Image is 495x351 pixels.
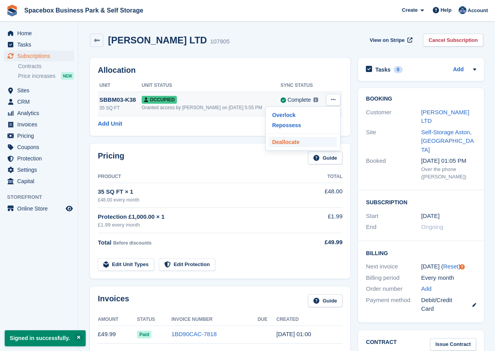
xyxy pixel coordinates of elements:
th: Unit [98,79,142,92]
a: View on Stripe [367,34,414,47]
a: Deallocate [269,137,337,147]
a: Edit Protection [159,258,215,271]
div: 0 [394,66,403,73]
a: menu [4,108,74,119]
span: Settings [17,164,64,175]
p: Signed in successfully. [5,330,86,346]
span: Ongoing [421,223,443,230]
td: £49.99 [98,326,137,343]
h2: Billing [366,249,476,257]
a: Cancel Subscription [423,34,483,47]
a: menu [4,142,74,153]
div: Payment method [366,296,421,313]
a: Add Unit [98,119,122,128]
a: Reset [443,263,459,270]
a: menu [4,96,74,107]
h2: [PERSON_NAME] LTD [108,35,207,45]
a: menu [4,164,74,175]
span: Subscriptions [17,50,64,61]
div: 35 SQ FT × 1 [98,187,310,196]
span: Paid [137,331,151,338]
a: Edit Unit Types [98,258,154,271]
th: Due [257,313,276,326]
span: View on Stripe [370,36,405,44]
div: £1.99 every month [98,221,310,229]
th: Product [98,171,310,183]
div: Tooltip anchor [459,263,466,270]
h2: Invoices [98,294,129,307]
a: Self-Storage Aston, [GEOGRAPHIC_DATA] [421,129,474,153]
time: 2025-09-23 00:00:00 UTC [421,212,439,221]
img: icon-info-grey-7440780725fd019a000dd9b08b2336e03edf1995a4989e88bcd33f0948082b44.svg [313,97,318,102]
th: Sync Status [281,79,324,92]
a: Preview store [65,204,74,213]
a: Overlock [269,110,337,120]
div: Protection £1,000.00 × 1 [98,212,310,221]
a: menu [4,119,74,130]
a: Guide [308,294,342,307]
a: Repossess [269,120,337,130]
span: Capital [17,176,64,187]
div: 35 SQ FT [99,104,142,112]
a: Contracts [18,63,74,70]
span: Pricing [17,130,64,141]
span: Analytics [17,108,64,119]
span: Protection [17,153,64,164]
div: Complete [288,96,311,104]
div: [DATE] 01:05 PM [421,157,476,166]
div: SBBM03-K38 [99,95,142,104]
div: 107805 [210,37,230,46]
a: Add [421,284,432,293]
a: 1BD90CAC-7818 [171,331,217,337]
th: Total [310,171,342,183]
th: Unit Status [142,79,281,92]
span: Occupied [142,96,177,104]
div: Site [366,128,421,155]
span: Account [468,7,488,14]
div: End [366,223,421,232]
h2: Tasks [375,66,391,73]
a: Add [453,65,464,74]
img: stora-icon-8386f47178a22dfd0bd8f6a31ec36ba5ce8667c1dd55bd0f319d3a0aa187defe.svg [6,5,18,16]
span: Help [441,6,452,14]
span: Invoices [17,119,64,130]
a: menu [4,203,74,214]
h2: Contract [366,338,397,351]
h2: Allocation [98,66,342,75]
div: Granted access by [PERSON_NAME] on [DATE] 5:55 PM [142,104,281,111]
div: NEW [61,72,74,80]
img: Daud [459,6,466,14]
a: menu [4,50,74,61]
div: Over the phone ([PERSON_NAME]) [421,166,476,181]
div: Next invoice [366,262,421,271]
span: Online Store [17,203,64,214]
a: menu [4,130,74,141]
div: Order number [366,284,421,293]
span: Before discounts [113,240,151,246]
th: Invoice Number [171,313,257,326]
span: Storefront [7,193,78,201]
span: Sites [17,85,64,96]
a: Guide [308,151,342,164]
th: Created [276,313,342,326]
span: Tasks [17,39,64,50]
a: menu [4,176,74,187]
span: Total [98,239,112,246]
h2: Pricing [98,151,124,164]
a: menu [4,28,74,39]
span: Home [17,28,64,39]
a: menu [4,153,74,164]
a: [PERSON_NAME] LTD [421,109,469,124]
a: menu [4,85,74,96]
h2: Booking [366,96,476,102]
th: Status [137,313,171,326]
td: £48.00 [310,183,342,207]
span: Create [402,6,418,14]
time: 2025-09-23 00:00:07 UTC [276,331,311,337]
a: Price increases NEW [18,72,74,80]
td: £1.99 [310,208,342,233]
th: Amount [98,313,137,326]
